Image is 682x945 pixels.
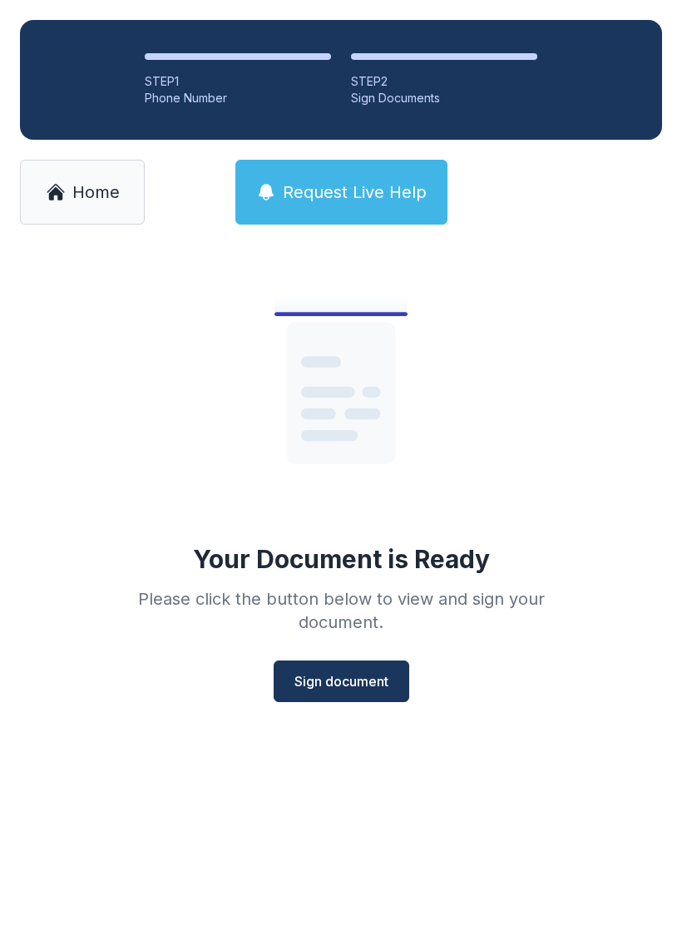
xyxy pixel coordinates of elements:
div: Sign Documents [351,90,537,106]
div: STEP 1 [145,73,331,90]
div: Please click the button below to view and sign your document. [101,587,581,634]
div: Your Document is Ready [193,544,490,574]
span: Home [72,181,120,204]
span: Sign document [294,671,388,691]
div: STEP 2 [351,73,537,90]
div: Phone Number [145,90,331,106]
span: Request Live Help [283,181,427,204]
